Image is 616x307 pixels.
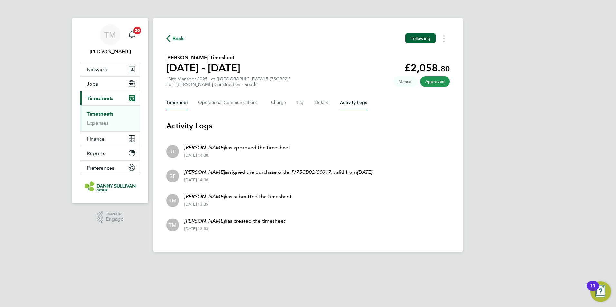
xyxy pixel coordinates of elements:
span: RE [169,172,176,180]
span: Network [87,66,107,72]
span: Powered by [106,211,124,217]
button: Activity Logs [340,95,367,110]
a: Go to home page [80,181,140,192]
div: Rob Easton [166,145,179,158]
button: Following [405,33,436,43]
span: Timesheets [87,95,113,101]
a: Expenses [87,120,109,126]
div: [DATE] 14:38 [184,153,290,158]
div: 11 [590,286,596,294]
div: Rob Easton [166,170,179,182]
span: 20 [133,27,141,34]
div: For "[PERSON_NAME] Construction - South" [166,82,291,87]
span: Tai Marjadsingh [80,48,140,55]
span: TM [104,31,116,39]
button: Details [315,95,330,110]
span: This timesheet has been approved. [420,76,450,87]
p: has submitted the timesheet [184,193,292,200]
div: [DATE] 13:35 [184,202,292,207]
div: Tai Marjadsingh [166,194,179,207]
em: [PERSON_NAME] [184,193,225,200]
button: Reports [80,146,140,160]
a: Timesheets [87,111,113,117]
p: assigned the purchase order , valid from [184,168,372,176]
button: Timesheet [166,95,188,110]
div: "Site Manager 2025" at "[GEOGRAPHIC_DATA] 5 (75CB02)" [166,76,291,87]
span: Finance [87,136,105,142]
a: TM[PERSON_NAME] [80,24,140,55]
nav: Main navigation [72,18,148,203]
div: Timesheets [80,105,140,131]
button: Network [80,62,140,76]
app-decimal: £2,058. [404,62,450,74]
div: [DATE] 14:38 [184,177,372,182]
button: Finance [80,132,140,146]
h1: [DATE] - [DATE] [166,61,240,74]
em: [PERSON_NAME] [184,169,225,175]
span: Engage [106,217,124,222]
em: P/75CB02/00017 [291,169,331,175]
div: Tai Marjadsingh [166,219,179,231]
em: [PERSON_NAME] [184,144,225,151]
span: Jobs [87,81,98,87]
em: [DATE] [357,169,372,175]
button: Charge [271,95,286,110]
em: [PERSON_NAME] [184,218,225,224]
a: Powered byEngage [97,211,124,223]
span: This timesheet was manually created. [393,76,418,87]
span: TM [169,197,177,204]
button: Open Resource Center, 11 new notifications [590,281,611,302]
button: Preferences [80,161,140,175]
span: TM [169,221,177,228]
button: Operational Communications [198,95,261,110]
div: [DATE] 13:33 [184,226,285,231]
span: 80 [441,64,450,73]
span: Reports [87,150,105,156]
p: has created the timesheet [184,217,285,225]
button: Timesheets [80,91,140,105]
button: Jobs [80,77,140,91]
img: dannysullivan-logo-retina.png [85,181,136,192]
button: Pay [297,95,304,110]
a: 20 [125,24,138,45]
button: Timesheets Menu [438,33,450,43]
span: Following [410,35,430,41]
span: Preferences [87,165,114,171]
p: has approved the timesheet [184,144,290,152]
h2: [PERSON_NAME] Timesheet [166,54,240,61]
button: Back [166,34,184,42]
span: RE [169,148,176,155]
h3: Activity Logs [166,121,450,131]
span: Back [172,35,184,42]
